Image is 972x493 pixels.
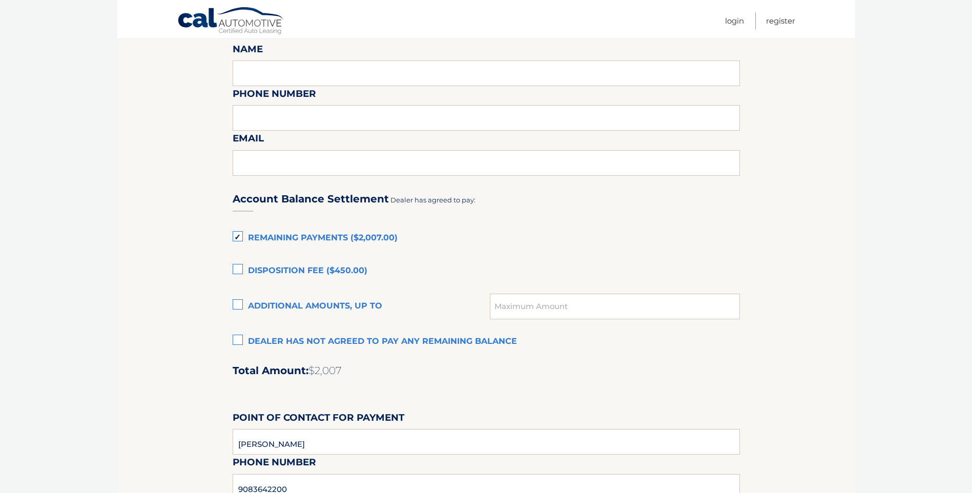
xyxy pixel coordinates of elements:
[233,131,264,150] label: Email
[233,42,263,60] label: Name
[233,193,389,206] h3: Account Balance Settlement
[233,296,490,317] label: Additional amounts, up to
[177,7,285,36] a: Cal Automotive
[233,332,740,352] label: Dealer has not agreed to pay any remaining balance
[390,196,475,204] span: Dealer has agreed to pay:
[233,410,404,429] label: Point of Contact for Payment
[233,364,740,377] h2: Total Amount:
[233,261,740,281] label: Disposition Fee ($450.00)
[766,12,795,29] a: Register
[725,12,744,29] a: Login
[308,364,342,377] span: $2,007
[233,86,316,105] label: Phone Number
[233,228,740,249] label: Remaining Payments ($2,007.00)
[490,294,739,319] input: Maximum Amount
